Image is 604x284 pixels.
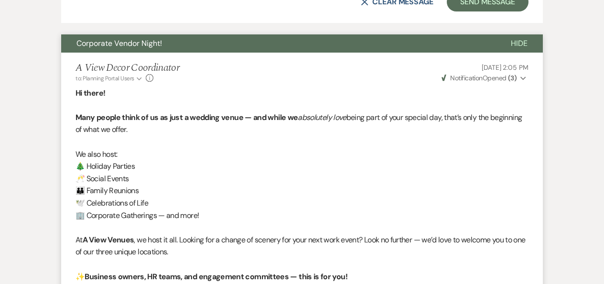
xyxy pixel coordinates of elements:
[83,235,134,245] strong: A View Venues
[75,185,528,197] p: 👪 Family Reunions
[75,234,528,258] p: At , we host it all. Looking for a change of scenery for your next work event? Look no further — ...
[75,88,105,98] strong: Hi there!
[75,75,134,82] span: to: Planning Portal Users
[76,38,162,48] span: Corporate Vendor Night!
[511,38,528,48] span: Hide
[75,209,528,222] p: 🏢 Corporate Gatherings — and more!
[75,111,528,136] p: being part of your special day, that’s only the beginning of what we offer.
[450,74,482,82] span: Notification
[442,74,517,82] span: Opened
[61,34,496,53] button: Corporate Vendor Night!
[75,62,179,74] h5: A View Decor Coordinator
[75,197,528,209] p: 🕊️ Celebrations of Life
[75,74,143,83] button: to: Planning Portal Users
[75,160,528,173] p: 🎄 Holiday Parties
[75,173,528,185] p: 🥂 Social Events
[496,34,543,53] button: Hide
[508,74,517,82] strong: ( 3 )
[75,271,528,283] p: ✨
[298,112,346,122] em: absolutely love
[75,148,528,161] p: We also host:
[85,272,347,282] strong: Business owners, HR teams, and engagement committees — this is for you!
[482,63,528,72] span: [DATE] 2:05 PM
[440,73,528,83] button: NotificationOpened (3)
[75,112,298,122] strong: Many people think of us as just a wedding venue — and while we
